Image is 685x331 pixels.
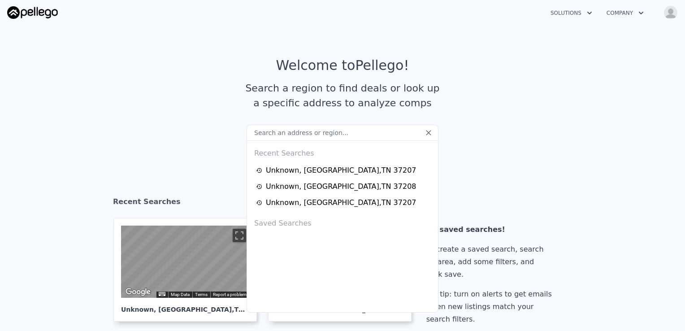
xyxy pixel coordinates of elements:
a: Unknown, [GEOGRAPHIC_DATA],TN 37207 [256,165,432,176]
span: , TN 37208 [386,306,422,313]
span: , TN 37207 [232,306,268,313]
div: Search a region to find deals or look up a specific address to analyze comps [242,81,443,110]
button: Keyboard shortcuts [159,292,165,296]
a: Unknown, [GEOGRAPHIC_DATA],TN 37207 [256,197,432,208]
div: Welcome to Pellego ! [276,57,409,74]
a: Terms (opens in new tab) [195,292,208,297]
div: Unknown , [GEOGRAPHIC_DATA] [121,298,249,314]
div: Recent Searches [113,189,572,218]
img: avatar [663,5,678,20]
img: Google [123,286,153,298]
button: Solutions [543,5,599,21]
div: To create a saved search, search an area, add some filters, and click save. [426,243,555,281]
div: Saved Searches [251,211,434,232]
div: Unknown , [GEOGRAPHIC_DATA] , TN 37207 [266,197,416,208]
button: Map Data [171,292,190,298]
a: Report a problem [213,292,247,297]
div: Street View [121,226,249,298]
button: Toggle fullscreen view [233,229,246,242]
button: Company [599,5,651,21]
a: Open this area in Google Maps (opens a new window) [123,286,153,298]
a: Unknown, [GEOGRAPHIC_DATA],TN 37208 [256,181,432,192]
div: Map [121,226,249,298]
a: Map Unknown, [GEOGRAPHIC_DATA],TN 37207 [113,218,264,322]
div: No saved searches! [426,223,555,236]
div: Unknown , [GEOGRAPHIC_DATA] , TN 37208 [266,181,416,192]
div: Recent Searches [251,141,434,162]
div: Pro tip: turn on alerts to get emails when new listings match your search filters. [426,288,555,326]
div: Unknown , [GEOGRAPHIC_DATA] , TN 37207 [266,165,416,176]
input: Search an address or region... [247,125,438,141]
img: Pellego [7,6,58,19]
